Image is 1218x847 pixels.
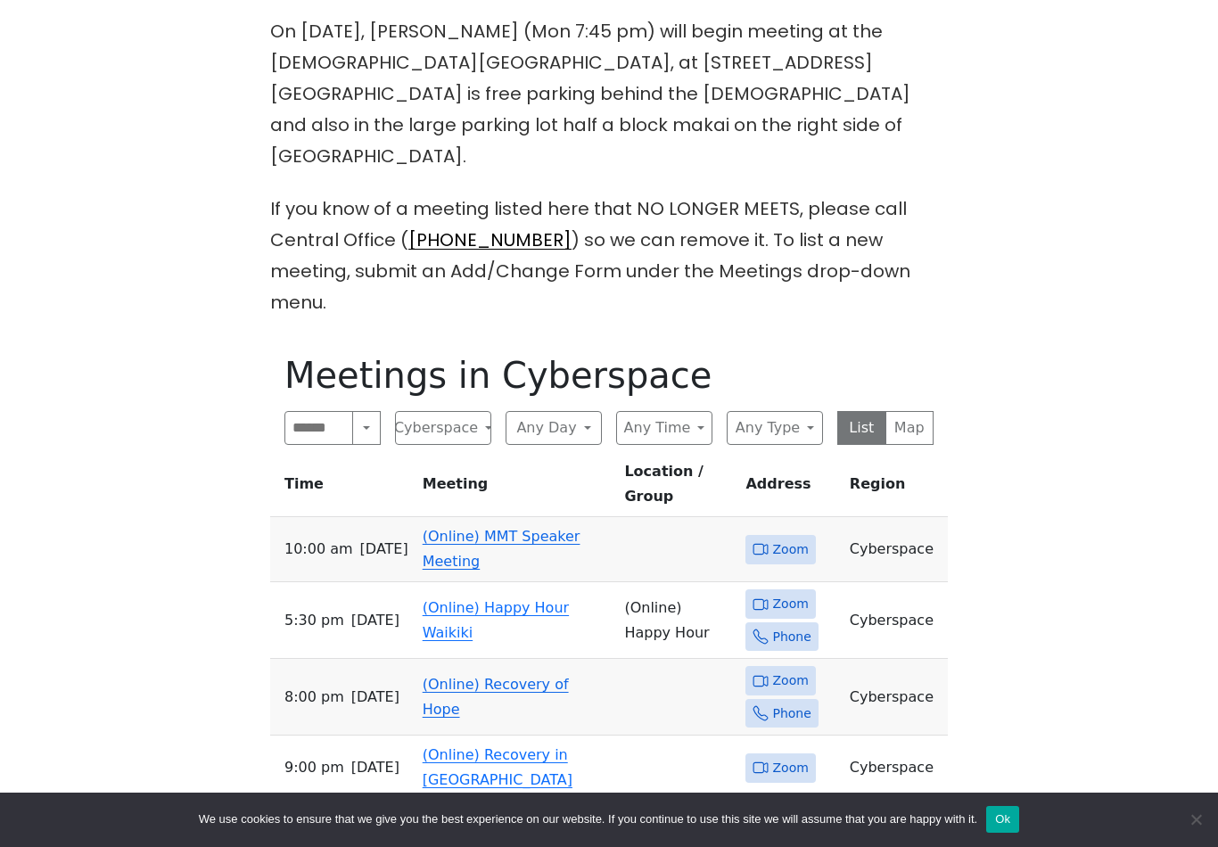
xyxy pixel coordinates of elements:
[772,626,811,648] span: Phone
[843,517,948,582] td: Cyberspace
[270,16,948,172] p: On [DATE], [PERSON_NAME] (Mon 7:45 pm) will begin meeting at the [DEMOGRAPHIC_DATA][GEOGRAPHIC_DA...
[423,599,569,641] a: (Online) Happy Hour Waikiki
[738,459,842,517] th: Address
[843,459,948,517] th: Region
[772,593,808,615] span: Zoom
[423,676,569,718] a: (Online) Recovery of Hope
[885,411,934,445] button: Map
[772,670,808,692] span: Zoom
[423,528,580,570] a: (Online) MMT Speaker Meeting
[360,537,408,562] span: [DATE]
[727,411,823,445] button: Any Type
[617,582,738,659] td: (Online) Happy Hour
[270,459,416,517] th: Time
[351,755,399,780] span: [DATE]
[284,608,344,633] span: 5:30 PM
[199,810,977,828] span: We use cookies to ensure that we give you the best experience on our website. If you continue to ...
[423,746,572,788] a: (Online) Recovery in [GEOGRAPHIC_DATA]
[284,354,934,397] h1: Meetings in Cyberspace
[284,755,344,780] span: 9:00 PM
[284,411,353,445] input: Search
[395,411,491,445] button: Cyberspace
[772,703,811,725] span: Phone
[416,459,618,517] th: Meeting
[772,757,808,779] span: Zoom
[506,411,602,445] button: Any Day
[837,411,886,445] button: List
[772,539,808,561] span: Zoom
[616,411,712,445] button: Any Time
[986,806,1019,833] button: Ok
[270,193,948,318] p: If you know of a meeting listed here that NO LONGER MEETS, please call Central Office ( ) so we c...
[284,537,353,562] span: 10:00 AM
[351,685,399,710] span: [DATE]
[843,659,948,736] td: Cyberspace
[408,227,572,252] a: [PHONE_NUMBER]
[351,608,399,633] span: [DATE]
[1187,810,1205,828] span: No
[617,459,738,517] th: Location / Group
[843,736,948,801] td: Cyberspace
[843,582,948,659] td: Cyberspace
[284,685,344,710] span: 8:00 PM
[352,411,381,445] button: Search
